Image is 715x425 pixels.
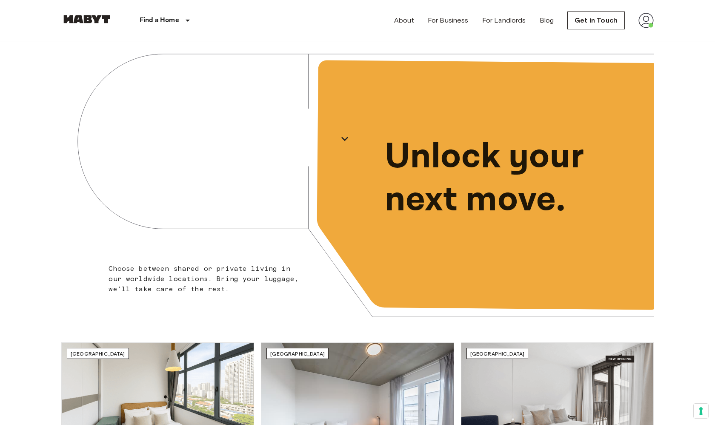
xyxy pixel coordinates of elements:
p: Choose between shared or private living in our worldwide locations. Bring your luggage, we'll tak... [109,264,304,294]
p: Find a Home [140,15,179,26]
a: For Business [428,15,469,26]
span: [GEOGRAPHIC_DATA] [470,350,525,357]
span: [GEOGRAPHIC_DATA] [71,350,125,357]
img: avatar [638,13,654,28]
img: Habyt [61,15,112,23]
a: About [394,15,414,26]
span: [GEOGRAPHIC_DATA] [270,350,325,357]
a: Get in Touch [567,11,625,29]
p: Unlock your next move. [385,135,640,221]
button: Your consent preferences for tracking technologies [694,404,708,418]
a: For Landlords [482,15,526,26]
a: Blog [540,15,554,26]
